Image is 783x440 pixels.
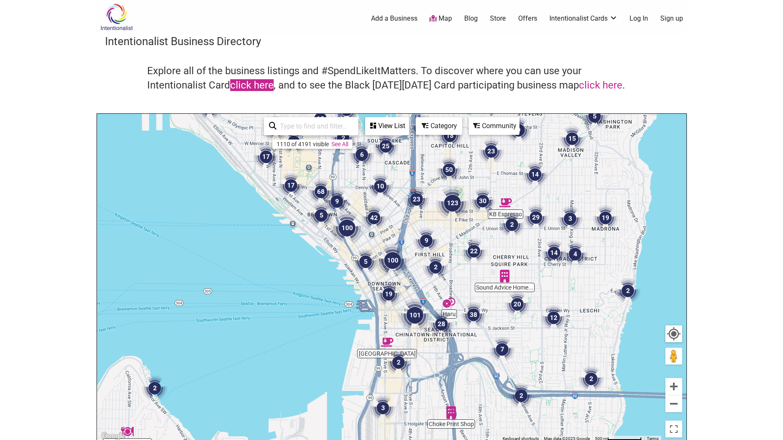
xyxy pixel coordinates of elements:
[557,206,583,231] div: 3
[665,378,682,395] button: Zoom in
[376,244,409,277] div: 100
[470,188,495,214] div: 30
[660,14,683,23] a: Sign up
[437,123,463,148] div: 18
[506,118,531,143] div: 9
[665,395,682,412] button: Zoom out
[309,203,334,228] div: 5
[409,114,435,140] div: 5
[278,173,304,198] div: 17
[386,350,411,375] div: 2
[509,383,534,408] div: 2
[370,395,396,421] div: 3
[560,126,585,151] div: 15
[461,239,487,264] div: 22
[436,186,469,220] div: 123
[582,104,607,129] div: 5
[436,157,462,182] div: 50
[469,117,519,135] div: Filter by Community
[579,79,622,91] a: click here
[423,255,448,280] div: 2
[105,34,678,49] h3: Intentionalist Business Directory
[505,292,530,317] div: 20
[549,14,618,23] a: Intentionalist Cards
[470,118,519,134] div: Community
[264,117,358,135] div: Type to search and filter
[416,117,462,135] div: Filter by category
[522,162,548,187] div: 14
[429,311,454,337] div: 28
[499,212,525,237] div: 2
[593,205,618,231] div: 19
[498,270,511,282] div: Sound Advice Home Inspection
[523,205,549,230] div: 29
[464,14,478,23] a: Blog
[615,278,640,303] div: 2
[445,406,457,419] div: Choke Print Shop
[443,296,455,309] div: Haru
[331,141,348,148] a: See All
[365,117,409,135] div: See a list of the visible businesses
[277,141,329,148] div: 1110 of 4191 visible
[499,196,512,209] div: KB Espresso
[361,205,387,231] div: 42
[490,14,506,23] a: Store
[277,118,353,134] input: Type to find and filter...
[381,336,393,349] div: Pioneer Square Cafe
[324,189,350,214] div: 9
[142,376,167,401] div: 2
[490,337,515,362] div: 7
[373,134,398,159] div: 25
[371,14,417,23] a: Add a Business
[253,144,279,169] div: 17
[417,118,461,134] div: Category
[308,179,334,204] div: 68
[518,14,537,23] a: Offers
[353,249,378,274] div: 5
[579,366,604,392] div: 2
[404,187,429,212] div: 23
[665,348,682,365] button: Drag Pegman onto the map to open Street View
[349,142,374,167] div: 6
[230,79,274,91] a: click here
[665,325,682,342] button: Your Location
[147,64,636,92] h4: Explore all of the business listings and #SpendLikeItMatters. To discover where you can use your ...
[429,14,452,24] a: Map
[366,118,408,134] div: View List
[562,241,588,267] div: 4
[665,420,683,438] button: Toggle fullscreen view
[97,3,137,31] img: Intentionalist
[541,240,567,266] div: 14
[479,139,504,164] div: 23
[461,302,486,327] div: 38
[121,425,134,438] div: Mioposto Pizzeria
[330,211,364,245] div: 100
[630,14,648,23] a: Log In
[414,228,439,253] div: 9
[541,305,566,330] div: 12
[368,174,393,199] div: 10
[376,282,401,307] div: 19
[398,298,432,332] div: 101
